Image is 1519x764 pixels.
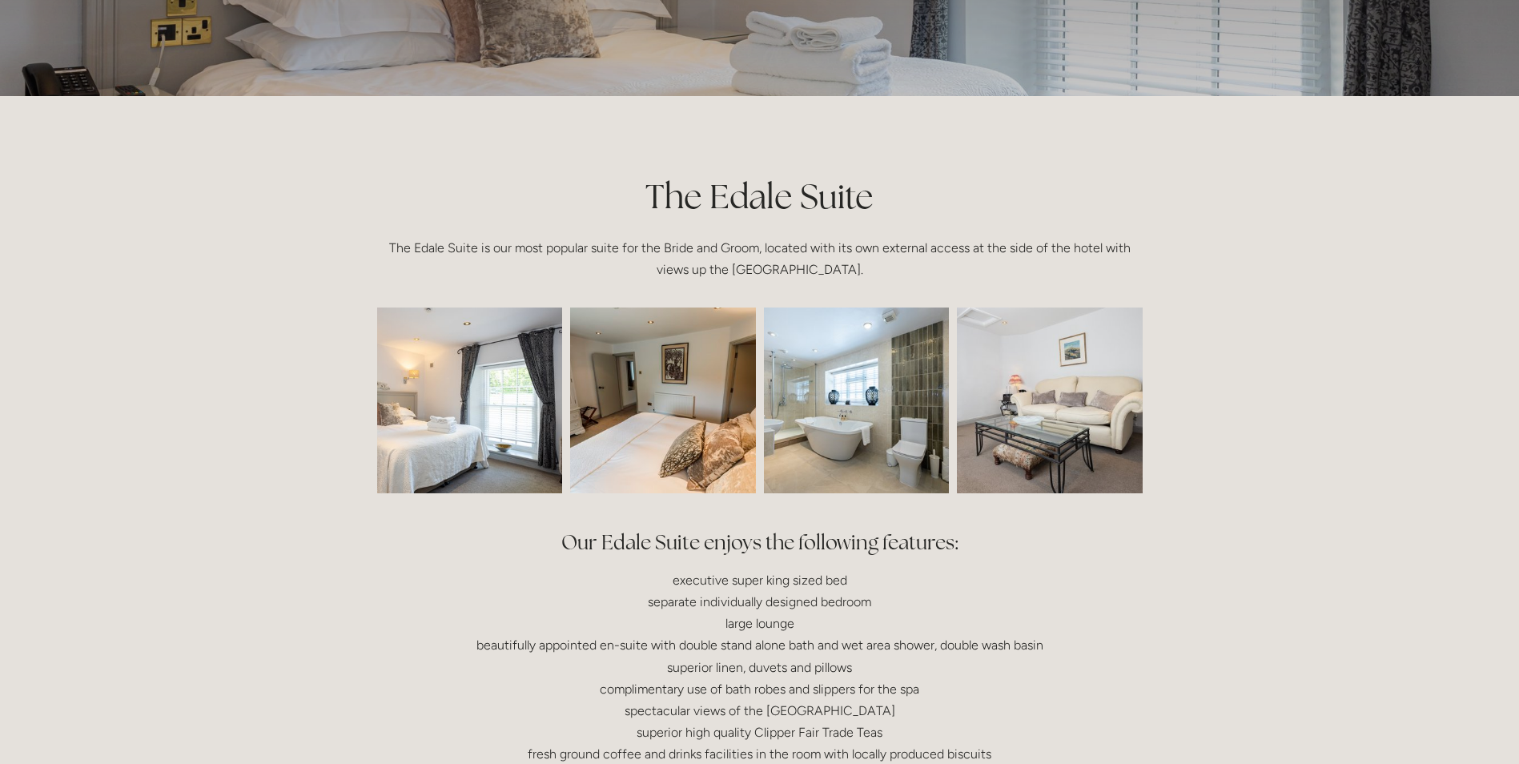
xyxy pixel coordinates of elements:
h1: The Edale Suite [377,173,1143,220]
p: The Edale Suite is our most popular suite for the Bride and Groom, located with its own external ... [377,237,1143,280]
img: losehill-22.jpg [293,308,572,493]
img: edale lounge_crop.jpg [910,308,1189,493]
img: losehill-35.jpg [717,308,995,493]
h2: Our Edale Suite enjoys the following features: [377,529,1143,557]
img: 20210514-14470342-LHH-hotel-photos-HDR.jpg [524,308,802,493]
